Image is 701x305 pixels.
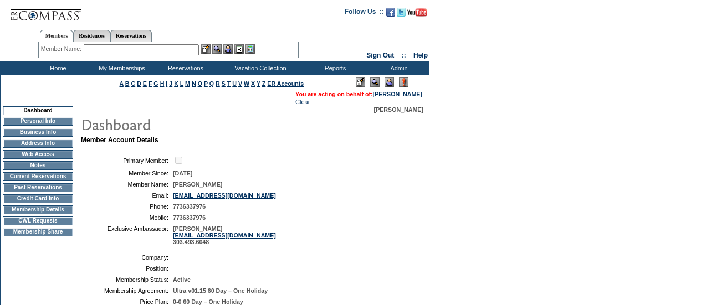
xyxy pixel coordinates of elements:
td: Credit Card Info [3,194,73,203]
span: 7736337976 [173,214,206,221]
a: X [251,80,255,87]
td: Membership Status: [85,276,168,283]
img: Edit Mode [356,77,365,87]
a: Q [209,80,214,87]
a: Reservations [110,30,152,42]
a: L [180,80,183,87]
td: Exclusive Ambassador: [85,225,168,245]
a: G [153,80,158,87]
td: Current Reservations [3,172,73,181]
a: Become our fan on Facebook [386,11,395,18]
td: Membership Agreement: [85,287,168,294]
a: [PERSON_NAME] [373,91,422,97]
span: You are acting on behalf of: [295,91,422,97]
a: M [185,80,190,87]
a: [EMAIL_ADDRESS][DOMAIN_NAME] [173,192,276,199]
a: B [125,80,130,87]
a: A [120,80,124,87]
img: pgTtlDashboard.gif [80,113,302,135]
a: Help [413,51,428,59]
td: Past Reservations [3,183,73,192]
a: D [137,80,141,87]
td: Member Name: [85,181,168,188]
b: Member Account Details [81,136,158,144]
img: b_calculator.gif [245,44,255,54]
td: Web Access [3,150,73,159]
a: Follow us on Twitter [397,11,406,18]
td: Primary Member: [85,155,168,166]
img: Impersonate [223,44,233,54]
img: Become our fan on Facebook [386,8,395,17]
span: [PERSON_NAME] [374,106,423,113]
a: Subscribe to our YouTube Channel [407,11,427,18]
td: Position: [85,265,168,272]
span: Ultra v01.15 60 Day – One Holiday [173,287,268,294]
span: 0-0 60 Day – One Holiday [173,298,243,305]
a: K [174,80,178,87]
td: Membership Share [3,228,73,236]
td: Address Info [3,139,73,148]
a: [EMAIL_ADDRESS][DOMAIN_NAME] [173,232,276,239]
a: C [131,80,135,87]
td: Reservations [152,61,216,75]
td: Membership Details [3,205,73,214]
span: [DATE] [173,170,192,177]
td: Home [25,61,89,75]
td: Company: [85,254,168,261]
td: Business Info [3,128,73,137]
a: W [244,80,249,87]
div: Member Name: [41,44,84,54]
a: J [169,80,172,87]
td: Dashboard [3,106,73,115]
img: Log Concern/Member Elevation [399,77,408,87]
td: Follow Us :: [345,7,384,20]
span: 7736337976 [173,203,206,210]
a: Z [262,80,266,87]
img: Follow us on Twitter [397,8,406,17]
a: Clear [295,99,310,105]
a: H [160,80,165,87]
a: U [232,80,237,87]
td: Admin [366,61,429,75]
a: O [198,80,202,87]
a: I [166,80,167,87]
a: S [222,80,226,87]
img: Reservations [234,44,244,54]
a: P [204,80,208,87]
a: R [216,80,220,87]
a: Members [40,30,74,42]
img: Subscribe to our YouTube Channel [407,8,427,17]
a: F [149,80,152,87]
td: Notes [3,161,73,170]
a: V [238,80,242,87]
a: Y [257,80,260,87]
td: My Memberships [89,61,152,75]
a: T [227,80,231,87]
td: Personal Info [3,117,73,126]
a: ER Accounts [267,80,304,87]
td: Email: [85,192,168,199]
td: CWL Requests [3,216,73,225]
td: Phone: [85,203,168,210]
img: b_edit.gif [201,44,211,54]
a: Sign Out [366,51,394,59]
td: Price Plan: [85,298,168,305]
td: Vacation Collection [216,61,302,75]
img: View Mode [370,77,380,87]
td: Mobile: [85,214,168,221]
td: Member Since: [85,170,168,177]
a: E [143,80,147,87]
td: Reports [302,61,366,75]
span: Active [173,276,191,283]
a: N [192,80,196,87]
img: Impersonate [385,77,394,87]
span: :: [402,51,406,59]
span: [PERSON_NAME] 303.493.6048 [173,225,276,245]
span: [PERSON_NAME] [173,181,222,188]
a: Residences [73,30,110,42]
img: View [212,44,222,54]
